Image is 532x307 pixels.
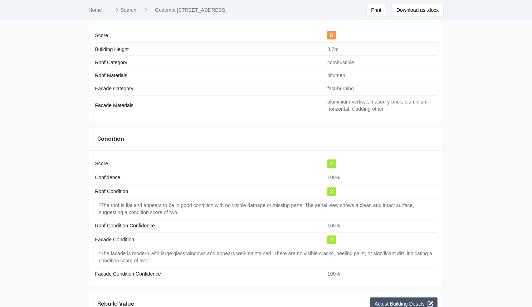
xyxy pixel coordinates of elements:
td: 100% [323,220,437,233]
a: Gedempt [STREET_ADDRESS] [155,6,226,14]
td: aluminium-vertical, masonry-brick, aluminium-horizontal, cladding-other [323,96,437,116]
td: Score [95,28,323,43]
td: Roof Condition [95,185,323,199]
td: bitumen [323,69,437,82]
td: Facade Condition Confidence [95,268,323,281]
button: Download as .docx [392,3,443,17]
td: Facade Category [95,82,323,96]
td: 100% [323,171,437,185]
td: Confidence [95,171,323,185]
a: Search [113,6,136,14]
td: " The facade is modern with large glass windows and appears well-maintained. There are no visible... [95,247,438,268]
span: 2 [327,187,336,196]
td: fast-burning [323,82,437,96]
td: 100% [323,268,437,281]
span: 2 [327,236,336,244]
td: 8.7m [323,43,437,56]
a: Home [89,7,102,13]
td: Facade Materials [95,96,323,116]
td: Building Height [95,43,323,56]
td: " The roof is flat and appears to be in good condition with no visible damage or missing parts. T... [95,199,438,220]
td: Roof Condition Confidence [95,220,323,233]
td: combustible [323,56,437,69]
td: Facade Condition [95,233,323,247]
td: Score [95,157,323,171]
span: 2 [327,160,336,168]
td: Roof Category [95,56,323,69]
span: D [327,31,336,40]
td: Roof Materials [95,69,323,82]
button: Print [366,3,386,17]
h3: Condition [98,135,125,144]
